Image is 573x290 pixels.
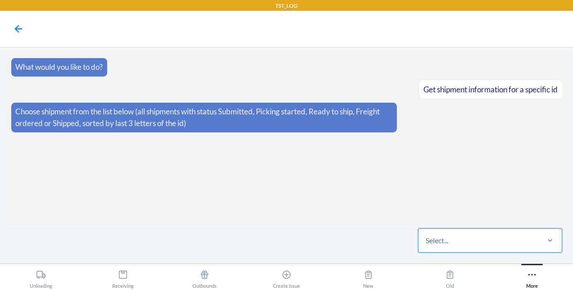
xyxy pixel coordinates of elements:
button: Outbounds [164,264,246,289]
button: Old [409,264,491,289]
button: Create Issue [246,264,327,289]
p: TST_LOG [275,2,298,10]
button: New [327,264,409,289]
p: Choose shipment from the list below (all shipments with status Submitted, Picking started, Ready ... [15,106,392,129]
div: Select... [426,235,448,246]
div: Outbounds [192,266,217,289]
div: Create Issue [273,266,300,289]
p: What would you like to do? [15,61,103,73]
span: Get shipment information for a specific id [423,85,558,94]
div: Receiving [112,266,134,289]
button: Receiving [82,264,164,289]
div: Unloading [30,266,52,289]
div: Old [445,266,455,289]
button: More [491,264,573,289]
div: New [363,266,373,289]
div: More [526,266,538,289]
